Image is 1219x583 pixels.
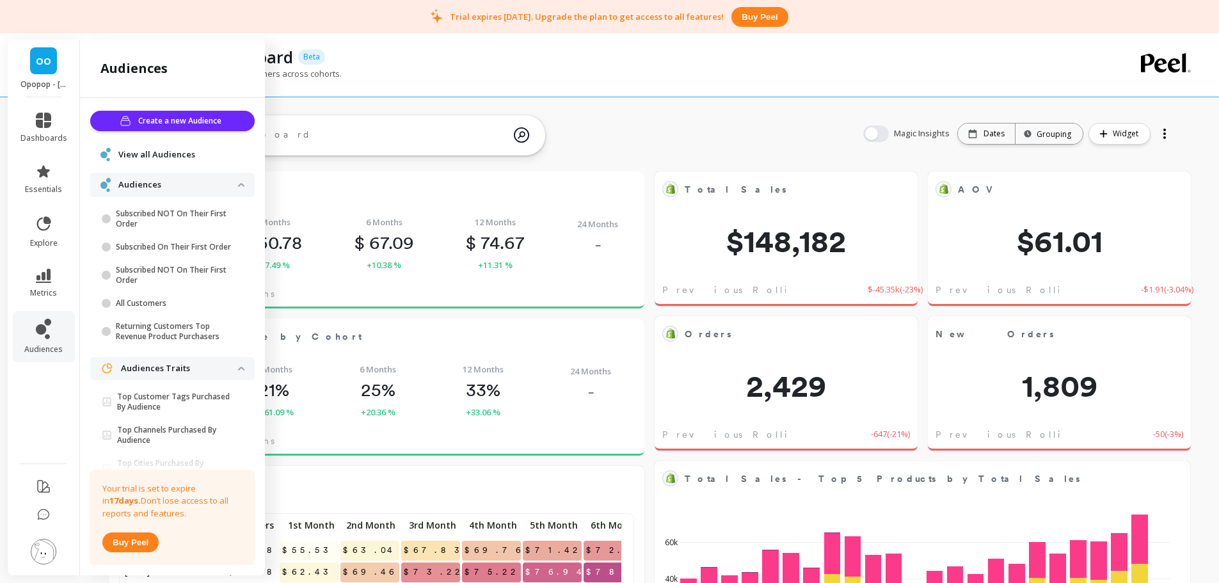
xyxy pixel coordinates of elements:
p: Opopop - opopopshop.myshopify.com [20,79,67,90]
span: Previous Rolling 7-day [936,284,1141,296]
p: 25% [361,379,395,401]
span: +17.49 % [255,259,290,271]
p: Subscribed On Their First Order [116,242,238,252]
span: Magic Insights [894,127,952,140]
p: Subscribed NOT On Their First Order [116,265,238,285]
span: 6th Month [586,520,639,531]
button: Buy peel [102,532,159,552]
span: View all Audiences [118,148,195,161]
span: -647 ( -21% ) [871,428,910,441]
span: New Orders [936,325,1142,343]
a: View all Audiences [118,148,244,161]
span: Previous Rolling 7-day [662,284,868,296]
p: Top Channels Purchased By Audience [117,425,238,445]
p: Top Cities Purchased By Audience [117,458,238,479]
span: $148,182 [655,226,918,257]
div: Toggle SortBy [583,516,644,538]
p: 33% [466,379,500,401]
span: dashboards [20,133,67,143]
span: 6 Months [360,363,396,376]
span: Total Sales - Top 5 Products by Total Sales [685,472,1080,486]
span: -$1.91 ( -3.04% ) [1141,284,1193,296]
p: Dates [984,129,1005,139]
p: 4th Month [462,516,521,534]
strong: 17 days. [109,495,141,506]
span: 12 Months [475,216,516,228]
span: OO [36,54,51,68]
span: CLTV [139,475,596,493]
span: essentials [25,184,62,195]
p: - [587,381,594,403]
span: CLTV [139,180,596,198]
span: metrics [30,288,57,298]
p: All Customers [116,298,238,308]
button: Widget [1088,123,1151,145]
span: $69.46 [340,563,401,582]
img: navigation item icon [100,148,111,161]
span: $76.94 [523,563,589,582]
span: +20.36 % [361,406,395,419]
span: $55.53 [280,541,340,560]
span: Orders [685,328,731,341]
div: Toggle SortBy [461,516,522,538]
span: Widget [1113,127,1142,140]
p: 5th Month [523,516,582,534]
span: Total Sales [685,180,869,198]
p: 67.09 [355,232,413,253]
span: Total Sales - Top 5 Products by Total Sales [685,470,1142,488]
p: 6th Month [584,516,642,534]
div: Grouping [1027,128,1071,140]
div: Toggle SortBy [340,516,401,538]
p: Audiences Traits [121,362,238,375]
p: Trial expires [DATE]. Upgrade the plan to get access to all features! [450,11,724,22]
span: 6 Months [366,216,402,228]
p: Top Customer Tags Purchased By Audience [117,392,238,412]
div: Toggle SortBy [279,516,340,538]
span: 1st Month [282,520,335,531]
span: 3 Months [254,216,291,228]
span: 24 Months [570,365,611,378]
span: 12 Months [463,363,504,376]
span: $-45.35k ( -23% ) [868,284,923,296]
span: 3rd Month [404,520,456,531]
p: Subscribed NOT On Their First Order [116,209,238,229]
p: Audiences [118,179,238,191]
img: navigation item icon [100,178,111,191]
button: Buy peel [731,7,788,27]
span: Repurchase Rate by Cohort [139,328,596,346]
span: $ [466,232,476,253]
span: Previous Rolling 7-day [662,428,868,441]
span: 4th Month [465,520,517,531]
span: $78.40 [584,563,648,582]
span: $63.04 [340,541,399,560]
p: 3rd Month [401,516,460,534]
p: Returning Customers Top Revenue Product Purchasers [116,321,238,342]
span: $71.42 [523,541,585,560]
span: Orders [685,325,869,343]
span: New Orders [936,328,1054,341]
div: Toggle SortBy [522,516,583,538]
span: 5th Month [525,520,578,531]
button: Create a new Audience [90,111,255,131]
span: 24 Months [577,218,618,230]
span: AOV [958,183,1000,196]
span: $62.43 [280,563,340,582]
span: 2nd Month [343,520,395,531]
span: AOV [958,180,1142,198]
img: magic search icon [514,118,529,152]
p: 1st Month [280,516,339,534]
span: -50 ( -3% ) [1153,428,1183,441]
p: - [594,234,602,255]
span: Create a new Audience [138,115,225,127]
span: $72.61 [584,541,646,560]
span: [DATE] [122,563,154,582]
p: Beta [298,49,325,65]
p: Your trial is set to expire in Don’t lose access to all reports and features. [102,483,242,520]
img: down caret icon [238,367,244,371]
span: $75.22 [462,563,523,582]
span: $69.76 [462,541,528,560]
span: $ [355,232,365,253]
span: $67.83 [401,541,472,560]
span: $73.22 [401,563,467,582]
span: +10.38 % [367,259,401,271]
